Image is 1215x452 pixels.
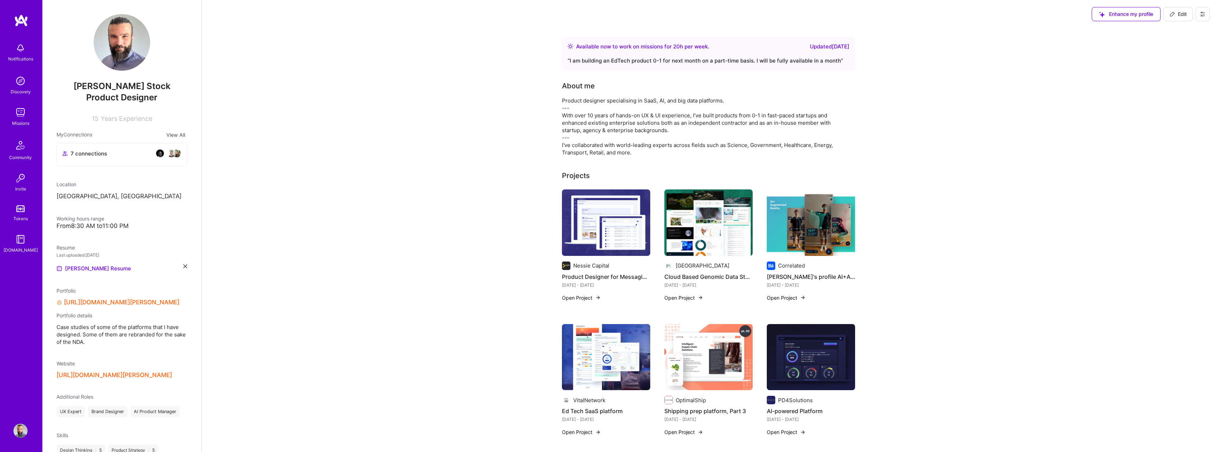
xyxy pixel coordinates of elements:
div: Brand Designer [88,406,128,417]
a: User Avatar [12,424,29,438]
button: Enhance my profile [1092,7,1161,21]
div: Correlated [778,262,805,269]
h4: [PERSON_NAME]'s profile AI+Augmented Reality Physiotherapy App [767,272,855,281]
h4: Shipping prep platform, Part 3 [664,406,753,416]
img: arrow-right [595,429,601,435]
span: Skills [57,432,68,438]
img: Availability [568,43,573,49]
img: Cloud Based Genomic Data Storage Analysis Portal [664,189,753,256]
img: logo [14,14,28,27]
img: User Avatar [13,424,28,438]
div: Last uploaded: [DATE] [57,251,187,259]
img: Company logo [767,396,775,404]
span: Additional Roles [57,394,93,400]
h4: Product Designer for Messaging and Discounting Web App [562,272,650,281]
img: Company logo [767,262,775,270]
img: Product Designer for Messaging and Discounting Web App [562,189,650,256]
button: 7 connectionsavataravataravataravatar [57,143,187,166]
span: Portfolio [57,288,76,294]
div: Portfolio details [57,312,187,319]
div: [DATE] - [DATE] [664,416,753,423]
button: Edit [1163,7,1193,21]
div: Projects [562,170,590,181]
div: [DATE] - [DATE] [767,281,855,289]
div: Invite [15,185,26,193]
div: [DATE] - [DATE] [562,281,650,289]
img: Company logo [562,262,570,270]
img: avatar [161,149,170,158]
div: Missions [12,119,29,127]
img: arrow-right [698,295,703,300]
button: Open Project [664,294,703,301]
div: Location [57,181,187,188]
div: From 8:30 AM to 11:00 PM [57,222,187,230]
img: avatar [156,149,164,158]
div: [DATE] - [DATE] [767,416,855,423]
div: Discovery [11,88,31,95]
div: [DATE] - [DATE] [562,416,650,423]
span: Product Designer [86,92,158,102]
img: teamwork [13,105,28,119]
span: Website [57,360,75,366]
span: Years Experience [101,115,152,122]
div: Product designer specialising in SaaS, AI, and big data platforms. --- With over 10 years of hand... [562,97,844,156]
img: guide book [13,232,28,246]
span: Enhance my profile [1099,11,1153,18]
img: arrow-right [800,295,806,300]
span: Edit [1169,11,1187,18]
div: “ I am building an EdTech product 0-1 for next month on a part-time basis. I will be fully availa... [568,57,849,65]
div: AI Product Manager [130,406,180,417]
div: Community [9,154,32,161]
img: Invite [13,171,28,185]
img: bell [13,41,28,55]
a: [PERSON_NAME] Resume [57,264,131,273]
img: Krispin Stock's profile AI+Augmented Reality Physiotherapy App [767,189,855,256]
img: avatar [167,149,176,158]
p: [GEOGRAPHIC_DATA], [GEOGRAPHIC_DATA] [57,192,187,201]
i: icon SuggestedTeams [1099,12,1105,17]
span: 7 connections [71,150,107,157]
span: Working hours range [57,216,104,222]
div: VitalNetwork [573,397,605,404]
div: About me [562,81,595,91]
button: Open Project [664,428,703,436]
img: tokens [16,205,25,212]
img: Shipping prep platform, Part 3 [664,324,753,391]
div: [DATE] - [DATE] [664,281,753,289]
img: Company logo [664,262,673,270]
span: Case studies of some of the platforms that I have designed. Some of them are rebranded for the sa... [57,323,187,346]
button: Open Project [562,294,601,301]
img: arrow-right [595,295,601,300]
i: icon Collaborator [63,151,68,156]
img: User Avatar [94,14,150,71]
img: Company logo [664,396,673,404]
img: arrow-right [698,429,703,435]
img: arrow-right [800,429,806,435]
img: Community [12,137,29,154]
div: [GEOGRAPHIC_DATA] [676,262,729,269]
img: avatar [173,149,181,158]
div: UX Expert [57,406,85,417]
span: My Connections [57,131,92,139]
div: [DOMAIN_NAME] [4,246,38,254]
div: OptimalShip [676,397,706,404]
button: [URL][DOMAIN_NAME][PERSON_NAME] [57,371,172,379]
img: AI-powered Platform [767,324,855,391]
h4: Ed Tech SaaS platform [562,406,650,416]
img: Company logo [562,396,570,404]
span: [PERSON_NAME] Stock [57,81,187,92]
img: discovery [13,74,28,88]
i: icon Close [183,264,187,268]
div: Available now to work on missions for h per week . [576,42,709,51]
button: Open Project [767,428,806,436]
div: Updated [DATE] [810,42,849,51]
img: Ed Tech SaaS platform [562,324,650,391]
div: Notifications [8,55,33,63]
h4: AI-powered Platform [767,406,855,416]
h4: Cloud Based Genomic Data Storage Analysis Portal [664,272,753,281]
span: 15 [92,115,99,122]
div: Nessie Capital [573,262,609,269]
span: Resume [57,245,75,251]
span: 20 [673,43,680,50]
a: [URL][DOMAIN_NAME][PERSON_NAME] [64,299,179,306]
